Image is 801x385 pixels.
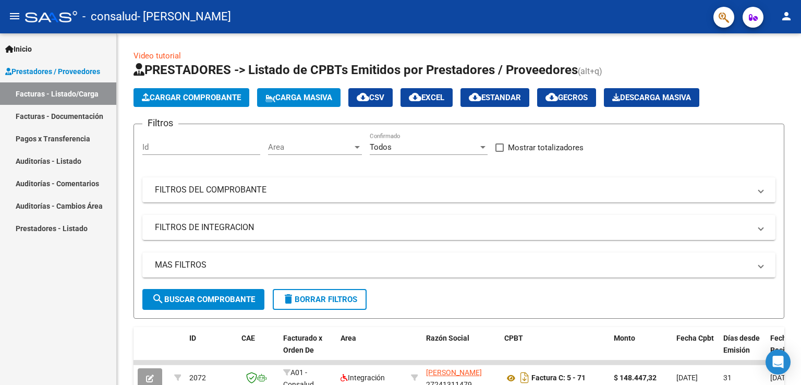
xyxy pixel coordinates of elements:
span: Buscar Comprobante [152,295,255,304]
datatable-header-cell: CAE [237,327,279,373]
button: EXCEL [400,88,453,107]
span: CPBT [504,334,523,342]
mat-expansion-panel-header: FILTROS DEL COMPROBANTE [142,177,775,202]
mat-icon: cloud_download [545,91,558,103]
span: Area [268,142,353,152]
button: Cargar Comprobante [133,88,249,107]
span: EXCEL [409,93,444,102]
datatable-header-cell: ID [185,327,237,373]
span: Carga Masiva [265,93,332,102]
span: Descarga Masiva [612,93,691,102]
span: Días desde Emisión [723,334,760,354]
span: 31 [723,374,732,382]
span: Facturado x Orden De [283,334,322,354]
mat-icon: menu [8,10,21,22]
app-download-masive: Descarga masiva de comprobantes (adjuntos) [604,88,699,107]
span: PRESTADORES -> Listado de CPBTs Emitidos por Prestadores / Proveedores [133,63,578,77]
mat-icon: search [152,293,164,305]
button: Borrar Filtros [273,289,367,310]
span: Borrar Filtros [282,295,357,304]
span: Estandar [469,93,521,102]
span: Fecha Cpbt [676,334,714,342]
span: [DATE] [676,374,698,382]
span: Monto [614,334,635,342]
mat-icon: cloud_download [469,91,481,103]
mat-panel-title: FILTROS DEL COMPROBANTE [155,184,750,196]
button: Buscar Comprobante [142,289,264,310]
mat-icon: cloud_download [409,91,421,103]
span: CAE [241,334,255,342]
mat-expansion-panel-header: FILTROS DE INTEGRACION [142,215,775,240]
datatable-header-cell: Area [336,327,407,373]
span: Mostrar totalizadores [508,141,584,154]
span: (alt+q) [578,66,602,76]
mat-panel-title: FILTROS DE INTEGRACION [155,222,750,233]
span: [DATE] [770,374,792,382]
datatable-header-cell: Monto [610,327,672,373]
strong: $ 148.447,32 [614,374,657,382]
mat-panel-title: MAS FILTROS [155,259,750,271]
div: Open Intercom Messenger [766,350,791,375]
button: CSV [348,88,393,107]
span: CSV [357,93,384,102]
span: 2072 [189,374,206,382]
mat-icon: person [780,10,793,22]
span: Prestadores / Proveedores [5,66,100,77]
span: ID [189,334,196,342]
span: Gecros [545,93,588,102]
datatable-header-cell: Facturado x Orden De [279,327,336,373]
button: Descarga Masiva [604,88,699,107]
a: Video tutorial [133,51,181,61]
span: Area [341,334,356,342]
strong: Factura C: 5 - 71 [531,374,586,382]
span: Fecha Recibido [770,334,799,354]
button: Carga Masiva [257,88,341,107]
span: Integración [341,374,385,382]
span: [PERSON_NAME] [426,368,482,377]
span: Inicio [5,43,32,55]
h3: Filtros [142,116,178,130]
button: Estandar [460,88,529,107]
span: Razón Social [426,334,469,342]
button: Gecros [537,88,596,107]
span: - consalud [82,5,137,28]
datatable-header-cell: Fecha Cpbt [672,327,719,373]
mat-icon: cloud_download [357,91,369,103]
datatable-header-cell: Razón Social [422,327,500,373]
span: Todos [370,142,392,152]
mat-expansion-panel-header: MAS FILTROS [142,252,775,278]
span: - [PERSON_NAME] [137,5,231,28]
span: Cargar Comprobante [142,93,241,102]
datatable-header-cell: Días desde Emisión [719,327,766,373]
datatable-header-cell: CPBT [500,327,610,373]
mat-icon: delete [282,293,295,305]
